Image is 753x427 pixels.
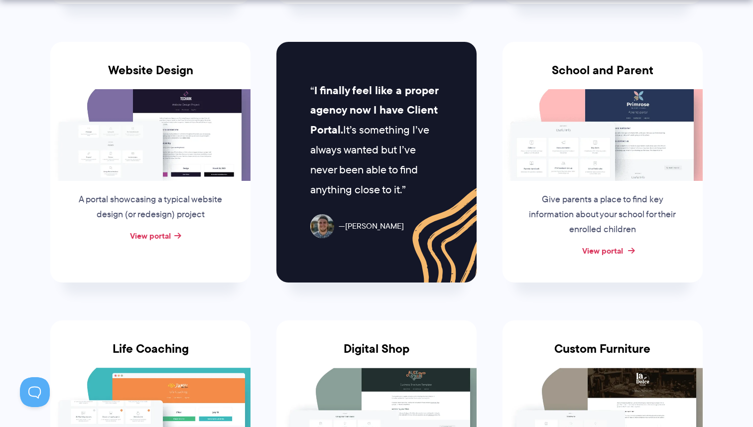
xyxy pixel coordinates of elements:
h3: Website Design [50,63,251,89]
h3: Life Coaching [50,342,251,368]
p: It’s something I’ve always wanted but I’ve never been able to find anything close to it. [310,81,442,200]
a: View portal [582,245,623,257]
strong: I finally feel like a proper agency now I have Client Portal. [310,82,438,139]
h3: Custom Furniture [502,342,703,368]
a: View portal [130,230,171,242]
iframe: Toggle Customer Support [20,377,50,407]
h3: Digital Shop [276,342,477,368]
h3: School and Parent [502,63,703,89]
p: A portal showcasing a typical website design (or redesign) project [75,192,226,222]
span: [PERSON_NAME] [339,219,404,234]
p: Give parents a place to find key information about your school for their enrolled children [527,192,678,237]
